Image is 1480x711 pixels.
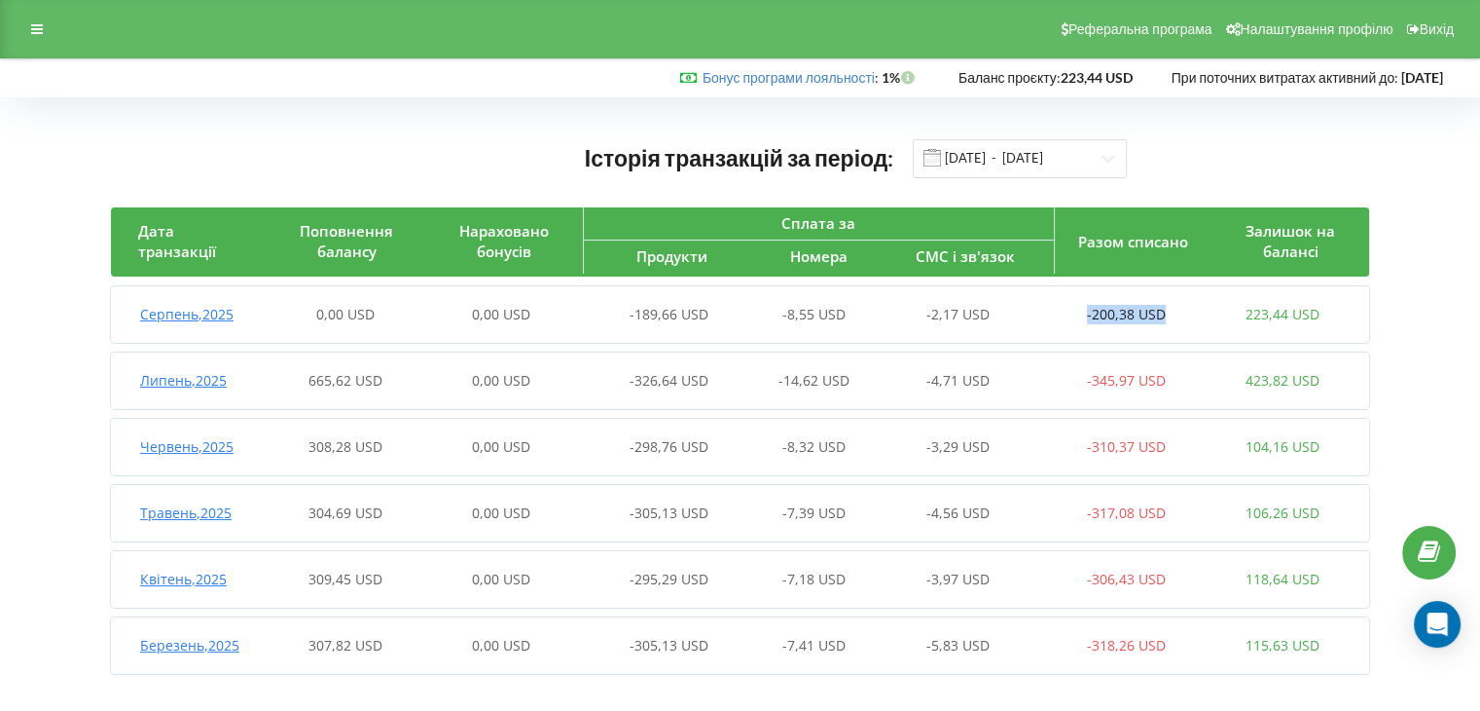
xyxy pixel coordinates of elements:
[926,305,990,323] span: -2,17 USD
[630,636,708,655] span: -305,13 USD
[1245,221,1335,261] span: Залишок на балансі
[1245,636,1319,655] span: 115,63 USD
[140,636,239,655] span: Березень , 2025
[778,371,849,390] span: -14,62 USD
[1087,570,1166,588] span: -306,43 USD
[1087,371,1166,390] span: -345,97 USD
[1061,69,1133,86] strong: 223,44 USD
[472,570,530,588] span: 0,00 USD
[782,570,846,588] span: -7,18 USD
[630,504,708,522] span: -305,13 USD
[1087,437,1166,456] span: -310,37 USD
[782,504,846,522] span: -7,39 USD
[472,504,530,522] span: 0,00 USD
[630,371,708,390] span: -326,64 USD
[1078,232,1188,251] span: Разом списано
[308,437,382,456] span: 308,28 USD
[636,246,707,266] span: Продукти
[472,371,530,390] span: 0,00 USD
[300,221,393,261] span: Поповнення балансу
[1414,601,1461,648] div: Open Intercom Messenger
[140,437,234,456] span: Червень , 2025
[1245,437,1319,456] span: 104,16 USD
[630,570,708,588] span: -295,29 USD
[916,246,1015,266] span: СМС і зв'язок
[1087,636,1166,655] span: -318,26 USD
[926,371,990,390] span: -4,71 USD
[926,636,990,655] span: -5,83 USD
[472,437,530,456] span: 0,00 USD
[790,246,848,266] span: Номера
[882,69,920,86] strong: 1%
[140,504,232,522] span: Травень , 2025
[140,305,234,323] span: Серпень , 2025
[1068,21,1212,37] span: Реферальна програма
[926,570,990,588] span: -3,97 USD
[1245,504,1319,522] span: 106,26 USD
[308,570,382,588] span: 309,45 USD
[958,69,1061,86] span: Баланс проєкту:
[782,305,846,323] span: -8,55 USD
[926,504,990,522] span: -4,56 USD
[781,213,855,233] span: Сплата за
[585,144,894,171] span: Історія транзакцій за період:
[1245,570,1319,588] span: 118,64 USD
[140,570,227,588] span: Квітень , 2025
[1245,305,1319,323] span: 223,44 USD
[630,305,708,323] span: -189,66 USD
[926,437,990,456] span: -3,29 USD
[1401,69,1443,86] strong: [DATE]
[1245,371,1319,390] span: 423,82 USD
[1087,504,1166,522] span: -317,08 USD
[316,305,375,323] span: 0,00 USD
[703,69,875,86] a: Бонус програми лояльності
[1240,21,1392,37] span: Налаштування профілю
[782,437,846,456] span: -8,32 USD
[472,305,530,323] span: 0,00 USD
[1087,305,1166,323] span: -200,38 USD
[308,371,382,390] span: 665,62 USD
[472,636,530,655] span: 0,00 USD
[140,371,227,390] span: Липень , 2025
[703,69,879,86] span: :
[782,636,846,655] span: -7,41 USD
[1172,69,1398,86] span: При поточних витратах активний до:
[459,221,549,261] span: Нараховано бонусів
[138,221,216,261] span: Дата транзакції
[308,504,382,522] span: 304,69 USD
[308,636,382,655] span: 307,82 USD
[1420,21,1454,37] span: Вихід
[630,437,708,456] span: -298,76 USD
